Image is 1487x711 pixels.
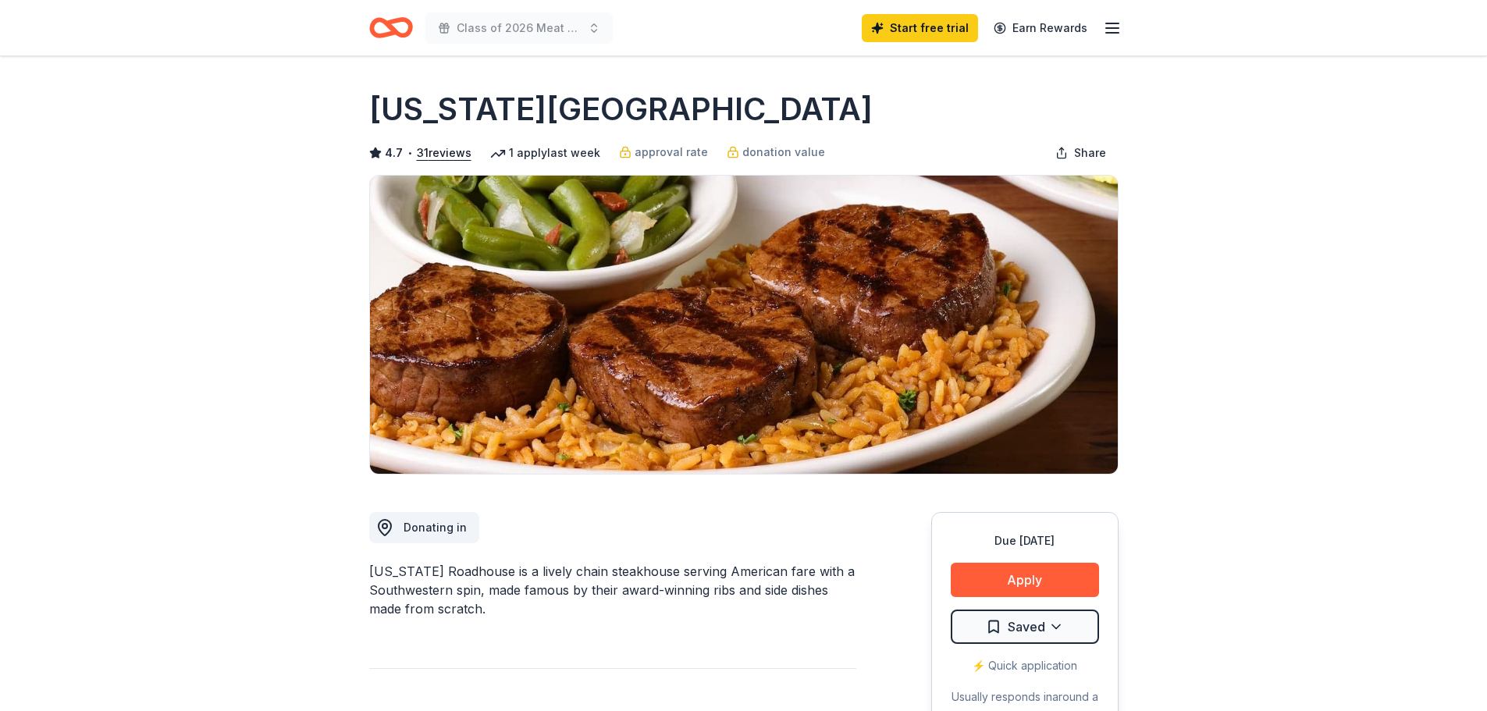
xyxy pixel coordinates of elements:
[984,14,1097,42] a: Earn Rewards
[619,143,708,162] a: approval rate
[490,144,600,162] div: 1 apply last week
[417,144,471,162] button: 31reviews
[369,562,856,618] div: [US_STATE] Roadhouse is a lively chain steakhouse serving American fare with a Southwestern spin,...
[951,563,1099,597] button: Apply
[951,610,1099,644] button: Saved
[742,143,825,162] span: donation value
[951,656,1099,675] div: ⚡️ Quick application
[635,143,708,162] span: approval rate
[457,19,582,37] span: Class of 2026 Meat & Basket Raffle
[407,147,412,159] span: •
[369,87,873,131] h1: [US_STATE][GEOGRAPHIC_DATA]
[370,176,1118,474] img: Image for Texas Roadhouse
[385,144,403,162] span: 4.7
[369,9,413,46] a: Home
[1008,617,1045,637] span: Saved
[951,531,1099,550] div: Due [DATE]
[1074,144,1106,162] span: Share
[1043,137,1119,169] button: Share
[425,12,613,44] button: Class of 2026 Meat & Basket Raffle
[727,143,825,162] a: donation value
[404,521,467,534] span: Donating in
[862,14,978,42] a: Start free trial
